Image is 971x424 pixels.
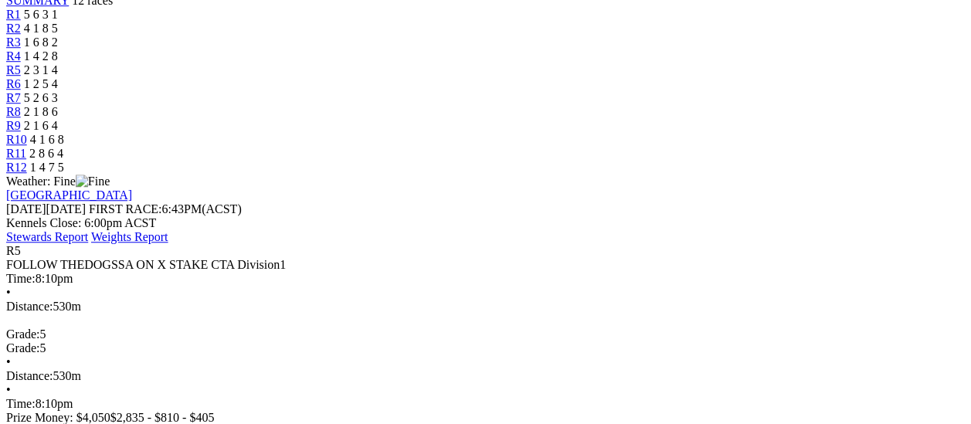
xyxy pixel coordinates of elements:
[30,133,64,146] span: 4 1 6 8
[24,36,58,49] span: 1 6 8 2
[29,147,63,160] span: 2 8 6 4
[6,22,21,35] a: R2
[6,230,88,243] a: Stewards Report
[24,49,58,63] span: 1 4 2 8
[24,22,58,35] span: 4 1 8 5
[6,202,46,215] span: [DATE]
[6,188,132,202] a: [GEOGRAPHIC_DATA]
[6,258,965,272] div: FOLLOW THEDOGSSA ON X STAKE CTA Division1
[76,175,110,188] img: Fine
[6,272,965,286] div: 8:10pm
[6,327,965,341] div: 5
[6,133,27,146] a: R10
[6,341,965,355] div: 5
[6,369,53,382] span: Distance:
[6,161,27,174] a: R12
[24,91,58,104] span: 5 2 6 3
[89,202,242,215] span: 6:43PM(ACST)
[6,49,21,63] a: R4
[6,383,11,396] span: •
[6,300,53,313] span: Distance:
[6,397,965,411] div: 8:10pm
[24,119,58,132] span: 2 1 6 4
[24,105,58,118] span: 2 1 8 6
[6,8,21,21] a: R1
[6,77,21,90] a: R6
[110,411,215,424] span: $2,835 - $810 - $405
[6,355,11,368] span: •
[6,244,21,257] span: R5
[6,105,21,118] a: R8
[6,341,40,354] span: Grade:
[6,327,40,341] span: Grade:
[6,300,965,314] div: 530m
[30,161,64,174] span: 1 4 7 5
[6,397,36,410] span: Time:
[6,175,110,188] span: Weather: Fine
[6,119,21,132] a: R9
[89,202,161,215] span: FIRST RACE:
[6,63,21,76] a: R5
[6,36,21,49] a: R3
[6,147,26,160] a: R11
[91,230,168,243] a: Weights Report
[6,202,86,215] span: [DATE]
[6,286,11,299] span: •
[24,77,58,90] span: 1 2 5 4
[6,369,965,383] div: 530m
[6,216,965,230] div: Kennels Close: 6:00pm ACST
[24,63,58,76] span: 2 3 1 4
[6,91,21,104] a: R7
[24,8,58,21] span: 5 6 3 1
[6,272,36,285] span: Time:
